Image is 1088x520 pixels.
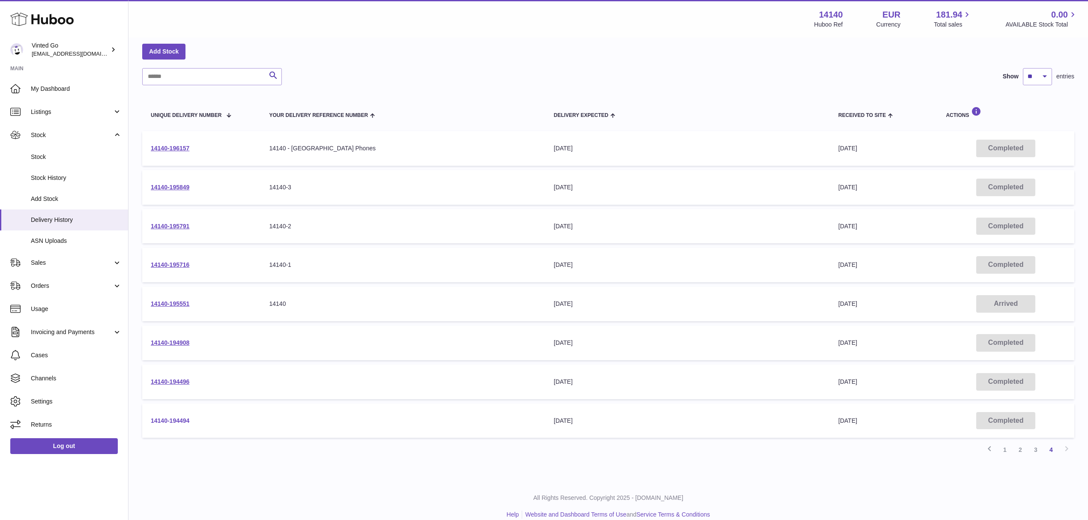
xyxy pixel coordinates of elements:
a: Service Terms & Conditions [637,511,710,518]
span: Orders [31,282,113,290]
span: Total sales [934,21,972,29]
span: Settings [31,397,122,406]
span: [DATE] [838,417,857,424]
span: Sales [31,259,113,267]
li: and [522,511,710,519]
div: Actions [946,107,1066,118]
span: Delivery Expected [554,113,608,118]
span: ASN Uploads [31,237,122,245]
div: 14140-3 [269,183,536,191]
div: 14140-2 [269,222,536,230]
span: Cases [31,351,122,359]
span: 181.94 [936,9,962,21]
a: 14140-195849 [151,184,189,191]
span: [DATE] [838,223,857,230]
span: Channels [31,374,122,383]
span: Stock [31,153,122,161]
a: 2 [1013,442,1028,457]
label: Show [1003,72,1019,81]
a: 1 [997,442,1013,457]
div: Huboo Ref [814,21,843,29]
a: 14140-195791 [151,223,189,230]
a: 0.00 AVAILABLE Stock Total [1005,9,1078,29]
span: Usage [31,305,122,313]
div: [DATE] [554,261,821,269]
div: [DATE] [554,222,821,230]
a: 14140-194496 [151,378,189,385]
a: Log out [10,438,118,454]
div: Currency [876,21,901,29]
span: [EMAIL_ADDRESS][DOMAIN_NAME] [32,50,126,57]
span: Add Stock [31,195,122,203]
span: Received to Site [838,113,886,118]
div: 14140-1 [269,261,536,269]
div: 14140 - [GEOGRAPHIC_DATA] Phones [269,144,536,152]
div: [DATE] [554,339,821,347]
a: Add Stock [142,44,185,59]
a: Help [507,511,519,518]
span: entries [1056,72,1074,81]
span: Stock History [31,174,122,182]
span: Your Delivery Reference Number [269,113,368,118]
span: Stock [31,131,113,139]
a: 14140-195551 [151,300,189,307]
span: 0.00 [1051,9,1068,21]
span: [DATE] [838,261,857,268]
div: [DATE] [554,378,821,386]
a: 181.94 Total sales [934,9,972,29]
div: Vinted Go [32,42,109,58]
span: Invoicing and Payments [31,328,113,336]
span: Delivery History [31,216,122,224]
a: Website and Dashboard Terms of Use [525,511,626,518]
span: [DATE] [838,339,857,346]
span: [DATE] [838,300,857,307]
span: [DATE] [838,378,857,385]
div: 14140 [269,300,536,308]
a: 14140-196157 [151,145,189,152]
strong: 14140 [819,9,843,21]
a: 14140-195716 [151,261,189,268]
div: [DATE] [554,417,821,425]
a: 14140-194908 [151,339,189,346]
a: 3 [1028,442,1043,457]
p: All Rights Reserved. Copyright 2025 - [DOMAIN_NAME] [135,494,1081,502]
strong: EUR [882,9,900,21]
span: My Dashboard [31,85,122,93]
a: 14140-194494 [151,417,189,424]
a: 4 [1043,442,1059,457]
span: [DATE] [838,184,857,191]
img: internalAdmin-14140@internal.huboo.com [10,43,23,56]
span: Listings [31,108,113,116]
span: [DATE] [838,145,857,152]
span: Unique Delivery Number [151,113,221,118]
span: Returns [31,421,122,429]
div: [DATE] [554,300,821,308]
div: [DATE] [554,183,821,191]
span: AVAILABLE Stock Total [1005,21,1078,29]
div: [DATE] [554,144,821,152]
